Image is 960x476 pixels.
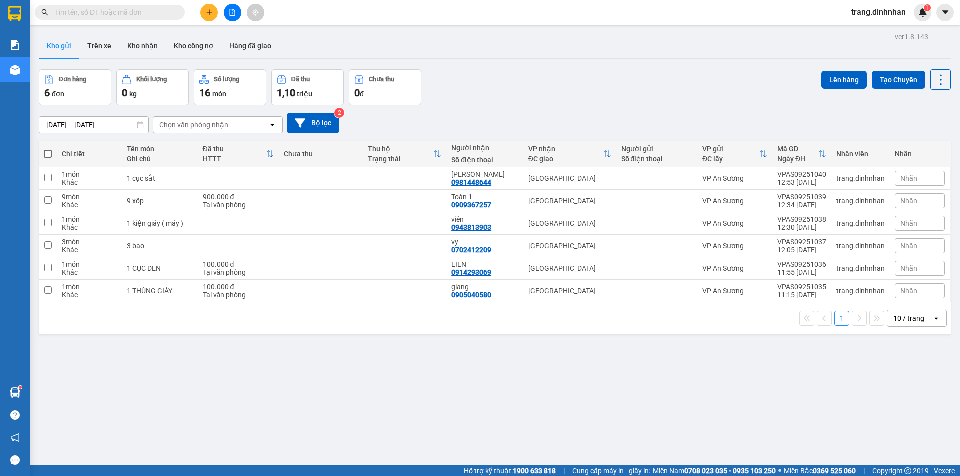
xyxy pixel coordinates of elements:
div: Trạng thái [368,155,434,163]
span: caret-down [941,8,950,17]
strong: 1900 633 818 [513,467,556,475]
sup: 1 [924,4,931,11]
span: đơn [52,90,64,98]
div: VPAS09251037 [777,238,826,246]
div: Số điện thoại [451,156,518,164]
span: Miền Bắc [784,465,856,476]
div: Người gửi [621,145,692,153]
span: 0 [354,87,360,99]
div: VPAS09251040 [777,170,826,178]
span: Nhãn [900,219,917,227]
th: Toggle SortBy [772,141,831,167]
span: 6 [44,87,50,99]
svg: open [932,314,940,322]
div: 1 CỤC DEN [127,264,193,272]
div: Số điện thoại [621,155,692,163]
button: plus [200,4,218,21]
div: 12:53 [DATE] [777,178,826,186]
div: Khác [62,291,116,299]
li: VP VP An Sương [5,42,69,53]
button: aim [247,4,264,21]
button: Đơn hàng6đơn [39,69,111,105]
span: message [10,455,20,465]
span: | [863,465,865,476]
button: Trên xe [79,34,119,58]
th: Toggle SortBy [523,141,616,167]
button: Kho công nợ [166,34,221,58]
div: Toàn 1 [451,193,518,201]
span: | [563,465,565,476]
th: Toggle SortBy [363,141,447,167]
div: 100.000 đ [203,283,274,291]
sup: 1 [19,386,22,389]
div: 1 món [62,283,116,291]
button: Đã thu1,10 triệu [271,69,344,105]
span: file-add [229,9,236,16]
div: VP gửi [702,145,759,153]
div: 12:30 [DATE] [777,223,826,231]
div: giang [451,283,518,291]
div: trang.dinhnhan [836,287,885,295]
div: [GEOGRAPHIC_DATA] [528,287,611,295]
div: 0981448644 [451,178,491,186]
div: VP An Sương [702,197,767,205]
button: Khối lượng0kg [116,69,189,105]
div: VP nhận [528,145,603,153]
div: trang.dinhnhan [836,219,885,227]
div: 1 món [62,260,116,268]
button: Chưa thu0đ [349,69,421,105]
strong: 0369 525 060 [813,467,856,475]
span: copyright [904,467,911,474]
b: 39/4A Quốc Lộ 1A - [GEOGRAPHIC_DATA] - An Sương - [GEOGRAPHIC_DATA] [5,55,67,118]
span: notification [10,433,20,442]
div: Ngày ĐH [777,155,818,163]
div: Khác [62,223,116,231]
button: 1 [834,311,849,326]
li: [PERSON_NAME] [5,5,145,24]
div: Chưa thu [284,150,358,158]
div: [GEOGRAPHIC_DATA] [528,264,611,272]
div: 0943813903 [451,223,491,231]
img: warehouse-icon [10,387,20,398]
div: ĐC giao [528,155,603,163]
div: Đơn hàng [59,76,86,83]
div: 12:34 [DATE] [777,201,826,209]
div: VP An Sương [702,287,767,295]
div: Tên món [127,145,193,153]
span: trang.dinhnhan [843,6,914,18]
button: Bộ lọc [287,113,339,133]
div: trang.dinhnhan [836,242,885,250]
div: LIEN [451,260,518,268]
input: Select a date range. [39,117,148,133]
span: 1,10 [277,87,295,99]
strong: 0708 023 035 - 0935 103 250 [684,467,776,475]
div: 9 món [62,193,116,201]
div: 0905040580 [451,291,491,299]
div: [GEOGRAPHIC_DATA] [528,174,611,182]
div: trang.dinhnhan [836,264,885,272]
span: Nhãn [900,197,917,205]
span: Nhãn [900,264,917,272]
div: Chi tiết [62,150,116,158]
span: món [212,90,226,98]
div: [GEOGRAPHIC_DATA] [528,197,611,205]
div: 0914293069 [451,268,491,276]
button: Tạo Chuyến [872,71,925,89]
span: question-circle [10,410,20,420]
div: Khối lượng [136,76,167,83]
svg: open [268,121,276,129]
li: VP [GEOGRAPHIC_DATA] [69,42,133,75]
div: 1 món [62,215,116,223]
div: minh trí [451,170,518,178]
div: VP An Sương [702,264,767,272]
div: 3 món [62,238,116,246]
div: VPAS09251035 [777,283,826,291]
div: trang.dinhnhan [836,197,885,205]
div: 900.000 đ [203,193,274,201]
div: 3 bao [127,242,193,250]
div: 9 xốp [127,197,193,205]
div: Đã thu [291,76,310,83]
div: ĐC lấy [702,155,759,163]
div: 10 / trang [893,313,924,323]
span: kg [129,90,137,98]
